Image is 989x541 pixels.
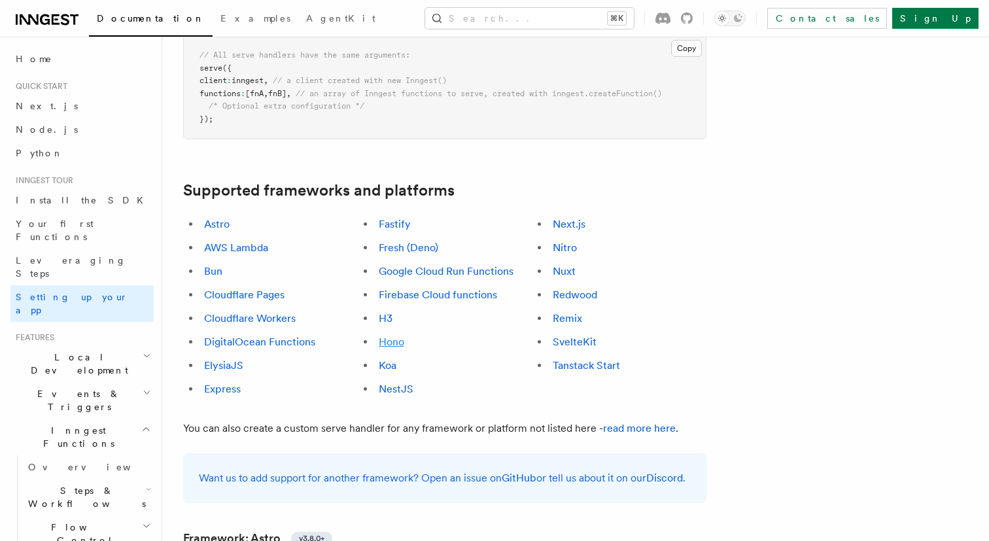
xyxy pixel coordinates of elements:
a: read more here [603,422,676,434]
span: Inngest tour [10,175,73,186]
button: Inngest Functions [10,419,154,455]
a: Supported frameworks and platforms [183,181,455,200]
a: Redwood [553,288,597,301]
button: Copy [671,40,702,57]
span: // an array of Inngest functions to serve, created with inngest.createFunction() [296,89,662,98]
p: Want us to add support for another framework? Open an issue on or tell us about it on our . [199,469,691,487]
a: Overview [23,455,154,479]
span: serve [200,63,222,73]
a: NestJS [379,383,413,395]
button: Steps & Workflows [23,479,154,515]
button: Local Development [10,345,154,382]
a: Express [204,383,241,395]
a: Nitro [553,241,577,254]
span: ({ [222,63,232,73]
kbd: ⌘K [608,12,626,25]
a: Fresh (Deno) [379,241,438,254]
span: inngest [232,76,264,85]
button: Search...⌘K [425,8,634,29]
a: Astro [204,218,230,230]
a: Install the SDK [10,188,154,212]
a: Your first Functions [10,212,154,249]
span: Next.js [16,101,78,111]
a: Leveraging Steps [10,249,154,285]
span: /* Optional extra configuration */ [209,101,364,111]
a: Fastify [379,218,411,230]
a: Remix [553,312,582,324]
span: client [200,76,227,85]
a: Next.js [10,94,154,118]
a: Discord [646,472,683,484]
span: Overview [28,462,163,472]
a: AgentKit [298,4,383,35]
a: Cloudflare Pages [204,288,285,301]
a: Tanstack Start [553,359,620,372]
span: , [264,89,268,98]
p: You can also create a custom serve handler for any framework or platform not listed here - . [183,419,706,438]
a: Node.js [10,118,154,141]
span: Documentation [97,13,205,24]
span: // a client created with new Inngest() [273,76,447,85]
span: [fnA [245,89,264,98]
span: Home [16,52,52,65]
span: : [241,89,245,98]
span: : [227,76,232,85]
a: Google Cloud Run Functions [379,265,513,277]
a: ElysiaJS [204,359,243,372]
span: Your first Functions [16,218,94,242]
a: Next.js [553,218,585,230]
a: Firebase Cloud functions [379,288,497,301]
span: Node.js [16,124,78,135]
a: Koa [379,359,396,372]
a: Python [10,141,154,165]
a: Setting up your app [10,285,154,322]
a: Documentation [89,4,213,37]
span: , [286,89,291,98]
span: Setting up your app [16,292,128,315]
a: Nuxt [553,265,576,277]
button: Toggle dark mode [714,10,746,26]
span: Install the SDK [16,195,151,205]
a: Examples [213,4,298,35]
span: Events & Triggers [10,387,143,413]
span: Python [16,148,63,158]
a: AWS Lambda [204,241,268,254]
a: Sign Up [892,8,979,29]
a: Cloudflare Workers [204,312,296,324]
span: Features [10,332,54,343]
span: Inngest Functions [10,424,141,450]
span: }); [200,114,213,124]
a: H3 [379,312,392,324]
a: Contact sales [767,8,887,29]
span: AgentKit [306,13,375,24]
span: fnB] [268,89,286,98]
a: GitHub [502,472,536,484]
button: Events & Triggers [10,382,154,419]
a: Bun [204,265,222,277]
span: Leveraging Steps [16,255,126,279]
span: Quick start [10,81,67,92]
a: Home [10,47,154,71]
span: functions [200,89,241,98]
a: SvelteKit [553,336,597,348]
a: DigitalOcean Functions [204,336,315,348]
span: Local Development [10,351,143,377]
span: , [264,76,268,85]
span: Steps & Workflows [23,484,146,510]
span: Examples [220,13,290,24]
a: Hono [379,336,404,348]
span: // All serve handlers have the same arguments: [200,50,410,60]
